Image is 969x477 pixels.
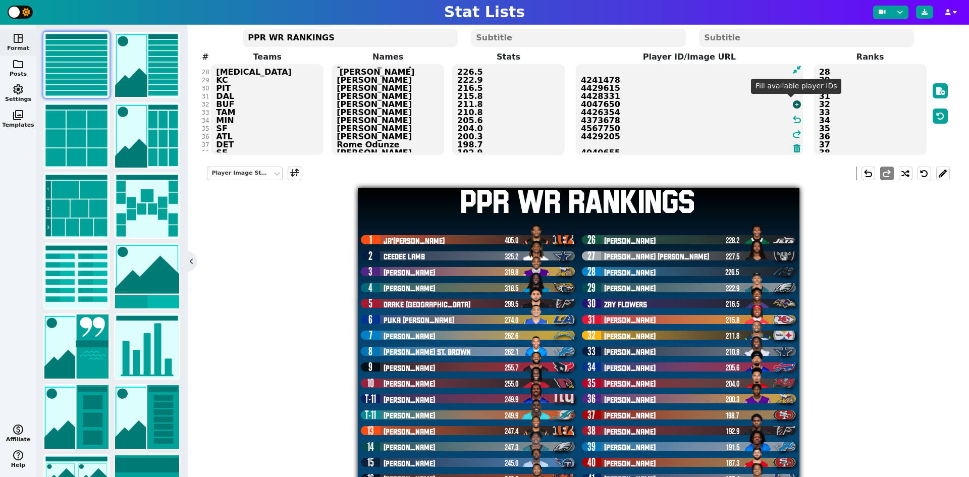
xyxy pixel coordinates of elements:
span: 27 [585,248,598,265]
img: scores [44,244,109,308]
span: 30 [584,296,598,313]
span: 34 [584,359,598,377]
h1: PPR WR RANKINGS [358,186,799,220]
span: 325.2 [505,251,518,263]
span: 6 [366,311,375,329]
span: undo [791,114,803,126]
span: 205.6 [726,362,739,374]
span: 247.3 [505,442,518,454]
span: 7 [366,328,375,345]
span: 26 [584,232,598,249]
label: Teams [207,51,328,63]
span: 10 [364,375,376,392]
img: grid with image [115,103,179,168]
button: undo [862,167,875,180]
span: [PERSON_NAME] [384,443,504,452]
span: 247.4 [505,426,518,438]
span: 319.8 [505,267,518,279]
span: 226.5 [725,267,739,279]
span: Puka [PERSON_NAME] [384,316,504,325]
span: 222.9 [726,283,739,295]
textarea: PPR WR RANKINGS [243,29,457,47]
span: [PERSON_NAME] St. Brown [384,348,504,357]
span: monetization_on [12,423,24,436]
span: [PERSON_NAME] [604,332,724,341]
span: 29 [584,280,598,297]
span: 255.0 [505,378,518,390]
div: 35 [201,125,209,133]
span: [PERSON_NAME] [604,348,724,357]
h1: Stat Lists [444,3,525,21]
img: list with image [115,33,179,97]
span: 200.3 [726,394,739,406]
span: [PERSON_NAME] [PERSON_NAME] [604,252,724,261]
span: 3 [366,264,375,281]
label: Names [328,51,448,63]
span: 32 [584,328,598,345]
textarea: 4362628 4241389 4262921 4432773 4426502 4426515 4374302 4258173 4432708 4595348 3116406 4239993 4... [576,64,803,155]
img: bracket [115,174,179,238]
span: 215.8 [726,314,739,327]
label: Stats [448,51,569,63]
span: 33 [584,343,598,360]
div: 32 [201,100,209,109]
span: [PERSON_NAME] [384,411,504,420]
button: redo [880,167,894,180]
span: redo [881,168,893,180]
span: T-11 [362,391,379,408]
span: [PERSON_NAME] [604,459,724,468]
span: Zay Flowers [604,300,724,309]
span: 14 [364,439,376,456]
span: Drake [GEOGRAPHIC_DATA] [384,300,504,309]
span: [PERSON_NAME] [604,237,724,246]
div: 31 [201,92,209,100]
span: 255.7 [505,362,518,374]
span: [PERSON_NAME] [604,443,724,452]
span: [PERSON_NAME] [604,364,724,373]
img: chart [115,314,179,379]
span: [PERSON_NAME] [384,380,504,389]
span: 15 [364,455,376,472]
img: highlight [44,385,109,449]
span: 405.0 [505,235,518,247]
span: [PERSON_NAME] [604,316,724,325]
span: 245.0 [505,457,518,469]
span: [PERSON_NAME] [604,380,724,389]
span: 39 [584,439,598,456]
span: T-11 [362,407,379,424]
span: [PERSON_NAME] [384,459,504,468]
textarea: 1 2 3 4 5 6 7 8 9 10 T-11 T-11 13 14 15 16 17 18 19 20 21 22 23 24 25 26 27 28 29 30 31 32 33 34 ... [814,64,927,155]
span: [PERSON_NAME] [604,269,724,278]
span: 191.5 [726,442,739,454]
span: 228.2 [726,235,739,247]
span: 227.5 [726,251,739,263]
img: list [44,33,109,97]
span: help [12,449,24,461]
div: 29 [201,76,209,84]
span: undo [862,168,874,180]
span: 216.5 [726,298,739,310]
div: 30 [201,84,209,92]
div: Player Image Styles [211,169,268,178]
span: 249.9 [505,394,518,406]
span: redo [791,128,803,140]
span: 36 [584,391,598,408]
span: settings [12,83,24,95]
span: 31 [585,311,598,329]
span: 262.1 [505,346,518,358]
textarea: Ja'[PERSON_NAME] [PERSON_NAME] [PERSON_NAME] [PERSON_NAME] [PERSON_NAME] London Puka [PERSON_NAME... [332,64,444,155]
span: 38 [584,423,598,440]
img: tier [44,174,109,238]
span: 2 [366,248,375,265]
span: 1 [366,232,374,249]
span: 249.9 [505,410,518,422]
label: Player ID/Image URL [569,51,810,63]
span: 8 [366,343,375,360]
div: 38 [201,149,209,157]
span: 299.5 [505,298,518,310]
label: Ranks [810,51,931,63]
span: [PERSON_NAME] [604,411,724,420]
span: 40 [584,455,598,472]
span: [PERSON_NAME] [604,284,724,293]
span: 262.6 [505,330,518,342]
